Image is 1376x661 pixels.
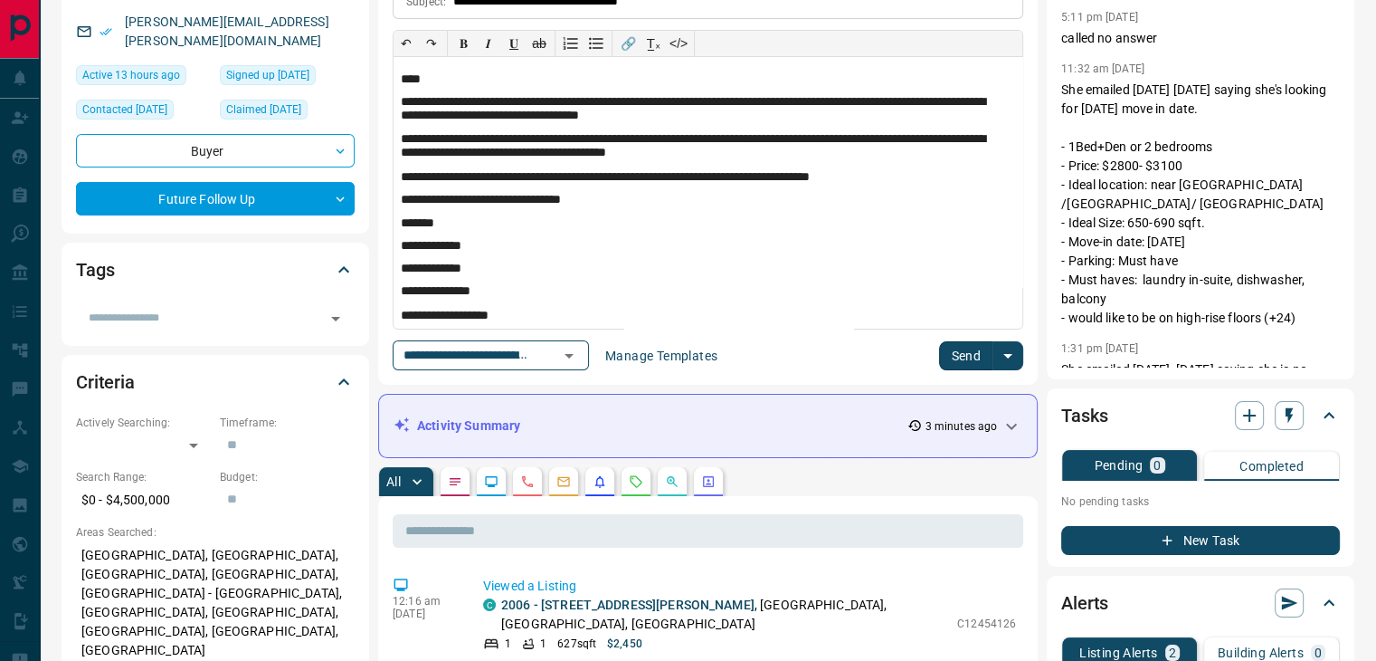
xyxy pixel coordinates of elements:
[509,36,518,51] span: 𝐔
[220,100,355,125] div: Thu Jul 03 2025
[76,485,211,515] p: $0 - $4,500,000
[386,475,401,488] p: All
[323,306,348,331] button: Open
[557,636,596,652] p: 627 sqft
[483,599,496,611] div: condos.ca
[556,474,571,489] svg: Emails
[100,25,112,38] svg: Email Verified
[1169,647,1176,659] p: 2
[483,577,1016,596] p: Viewed a Listing
[957,616,1016,632] p: C12454126
[501,598,754,612] a: 2006 - [STREET_ADDRESS][PERSON_NAME]
[939,341,992,370] button: Send
[1061,62,1144,75] p: 11:32 am [DATE]
[76,182,355,216] div: Future Follow Up
[1314,647,1322,659] p: 0
[1061,394,1340,437] div: Tasks
[419,31,444,56] button: ↷
[925,418,997,435] p: 3 minutes ago
[82,101,167,119] span: Contacted [DATE]
[76,65,211,91] div: Wed Oct 15 2025
[540,636,546,652] p: 1
[701,474,716,489] svg: Agent Actions
[76,134,355,168] div: Buyer
[220,65,355,91] div: Tue May 10 2022
[532,36,546,51] s: ab
[1061,81,1340,328] p: She emailed [DATE] [DATE] saying she's looking for [DATE] move in date. - 1Bed+Den or 2 bedrooms ...
[665,474,679,489] svg: Opportunities
[1061,401,1107,430] h2: Tasks
[226,101,301,119] span: Claimed [DATE]
[76,524,355,541] p: Areas Searched:
[1061,581,1340,625] div: Alerts
[1061,526,1340,555] button: New Task
[76,415,211,431] p: Actively Searching:
[1061,29,1340,48] p: called no answer
[593,474,607,489] svg: Listing Alerts
[615,31,641,56] button: 🔗
[1061,360,1340,398] p: She emailed [DATE], [DATE] saying she is no longer looking for a unit.
[125,14,329,48] a: [PERSON_NAME][EMAIL_ADDRESS][PERSON_NAME][DOMAIN_NAME]
[394,31,419,56] button: ↶
[1153,459,1161,472] p: 0
[1061,589,1108,618] h2: Alerts
[666,31,691,56] button: </>
[629,474,643,489] svg: Requests
[393,608,456,620] p: [DATE]
[1061,488,1340,515] p: No pending tasks
[76,255,114,284] h2: Tags
[939,341,1023,370] div: split button
[76,248,355,292] div: Tags
[1218,647,1304,659] p: Building Alerts
[220,469,355,485] p: Budget:
[417,417,520,436] p: Activity Summary
[76,100,211,125] div: Fri Jul 04 2025
[584,31,609,56] button: Bullet list
[1061,11,1138,24] p: 5:11 pm [DATE]
[476,31,501,56] button: 𝑰
[76,469,211,485] p: Search Range:
[556,343,582,369] button: Open
[558,31,584,56] button: Numbered list
[76,360,355,404] div: Criteria
[641,31,666,56] button: T̲ₓ
[501,596,948,634] p: , [GEOGRAPHIC_DATA], [GEOGRAPHIC_DATA], [GEOGRAPHIC_DATA]
[393,595,456,608] p: 12:16 am
[451,31,476,56] button: 𝐁
[76,368,135,397] h2: Criteria
[520,474,535,489] svg: Calls
[82,66,180,84] span: Active 13 hours ago
[226,66,309,84] span: Signed up [DATE]
[394,409,1022,443] div: Activity Summary3 minutes ago
[594,341,728,370] button: Manage Templates
[607,636,642,652] p: $2,450
[220,415,355,431] p: Timeframe:
[505,636,511,652] p: 1
[1079,647,1158,659] p: Listing Alerts
[527,31,552,56] button: ab
[448,474,462,489] svg: Notes
[1239,460,1304,473] p: Completed
[1094,459,1143,472] p: Pending
[501,31,527,56] button: 𝐔
[1061,342,1138,355] p: 1:31 pm [DATE]
[484,474,498,489] svg: Lead Browsing Activity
